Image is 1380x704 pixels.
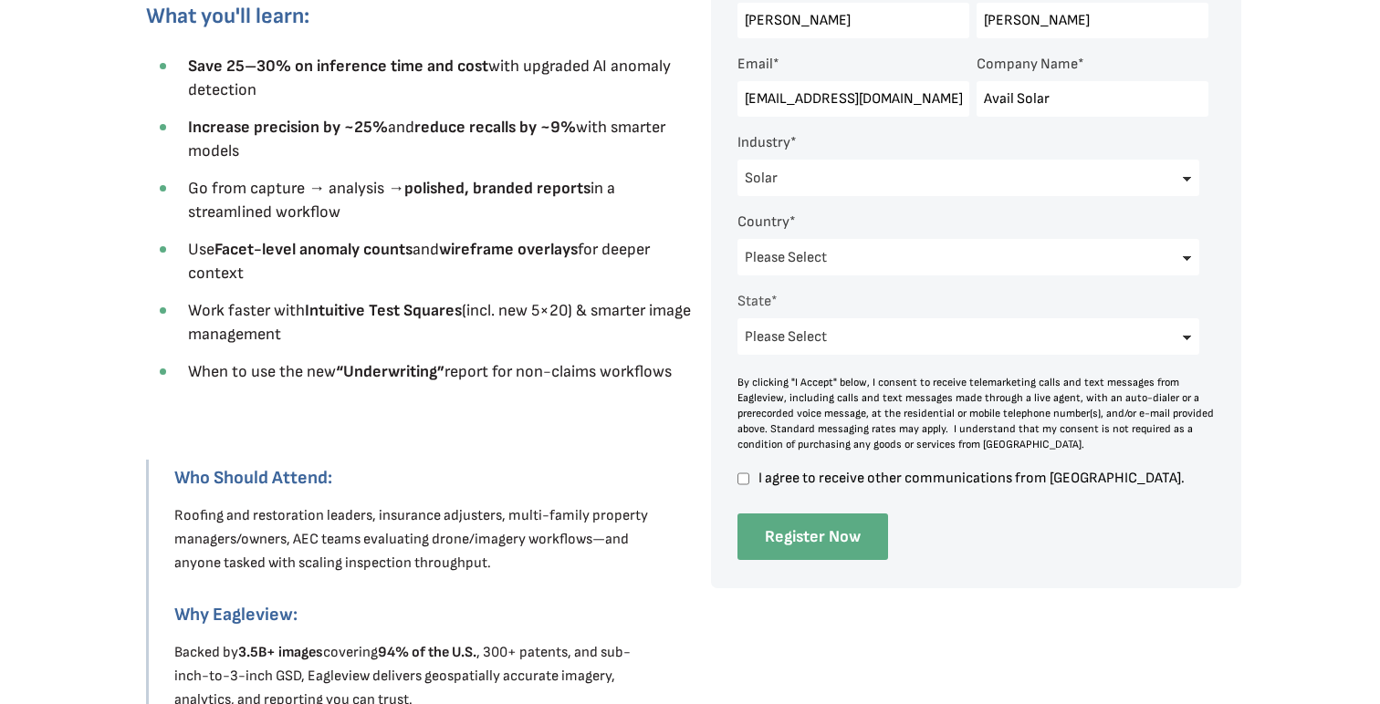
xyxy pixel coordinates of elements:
span: What you'll learn: [146,3,309,29]
strong: 3.5B+ images [238,644,323,661]
strong: Increase precision by ~25% [188,118,388,137]
strong: Save 25–30% on inference time and cost [188,57,488,76]
span: Industry [737,134,790,151]
span: Work faster with (incl. new 5×20) & smarter image management [188,301,691,344]
div: By clicking "I Accept" below, I consent to receive telemarketing calls and text messages from Eag... [737,375,1216,452]
strong: “Underwriting” [336,362,444,381]
strong: Why Eagleview: [174,604,298,626]
strong: Who Should Attend: [174,467,332,489]
strong: reduce recalls by ~9% [414,118,576,137]
span: State [737,293,771,310]
span: Go from capture → analysis → in a streamlined workflow [188,179,615,222]
strong: polished, branded reports [404,179,591,198]
span: with upgraded AI anomaly detection [188,57,671,99]
strong: 94% of the U.S. [378,644,476,661]
span: Company Name [977,56,1078,73]
input: I agree to receive other communications from [GEOGRAPHIC_DATA]. [737,471,749,487]
span: Email [737,56,773,73]
strong: Intuitive Test Squares [305,301,462,320]
span: I agree to receive other communications from [GEOGRAPHIC_DATA]. [756,471,1208,486]
input: Register Now [737,513,888,560]
span: Use and for deeper context [188,240,650,283]
span: Roofing and restoration leaders, insurance adjusters, multi-family property managers/owners, AEC ... [174,507,648,572]
span: When to use the new report for non-claims workflows [188,362,672,381]
span: Country [737,213,789,231]
span: and with smarter models [188,118,665,160]
strong: wireframe overlays [439,240,578,259]
strong: Facet-level anomaly counts [214,240,413,259]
